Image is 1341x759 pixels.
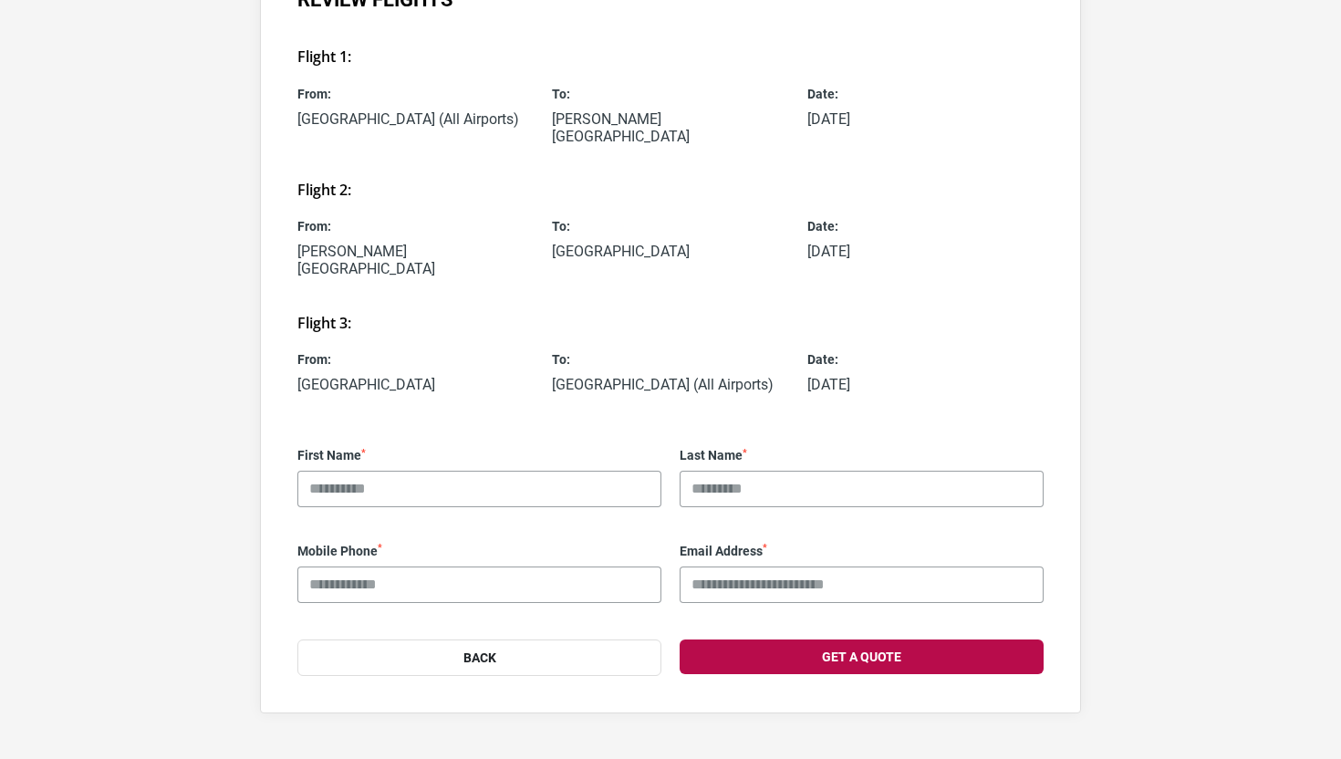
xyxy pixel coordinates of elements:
[807,376,1044,393] p: [DATE]
[297,110,534,128] p: [GEOGRAPHIC_DATA] (All Airports)
[552,376,788,393] p: [GEOGRAPHIC_DATA] (All Airports)
[807,350,1044,369] span: Date:
[297,48,1044,66] h3: Flight 1:
[552,243,788,260] p: [GEOGRAPHIC_DATA]
[297,85,534,103] span: From:
[297,217,534,235] span: From:
[297,376,534,393] p: [GEOGRAPHIC_DATA]
[680,639,1044,674] button: Get a Quote
[297,315,1044,332] h3: Flight 3:
[297,182,1044,199] h3: Flight 2:
[297,448,661,463] label: First Name
[297,350,534,369] span: From:
[807,217,1044,235] span: Date:
[552,110,788,145] p: [PERSON_NAME][GEOGRAPHIC_DATA]
[807,85,1044,103] span: Date:
[297,243,534,277] p: [PERSON_NAME][GEOGRAPHIC_DATA]
[552,217,788,235] span: To:
[680,448,1044,463] label: Last Name
[680,544,1044,559] label: Email Address
[807,110,1044,128] p: [DATE]
[552,85,788,103] span: To:
[807,243,1044,260] p: [DATE]
[552,350,788,369] span: To:
[297,639,661,676] button: Back
[297,544,661,559] label: Mobile Phone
